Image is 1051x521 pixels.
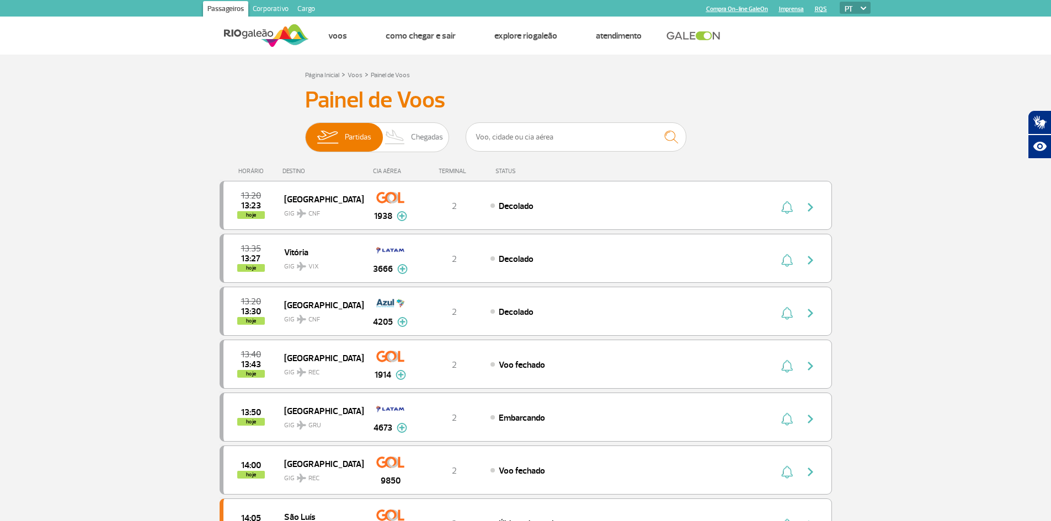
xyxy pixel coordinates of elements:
a: Voos [328,30,347,41]
span: VIX [308,262,319,272]
a: Passageiros [203,1,248,19]
img: sino-painel-voo.svg [781,359,793,373]
span: 2025-09-30 14:00:00 [241,461,261,469]
div: HORÁRIO [223,168,283,175]
span: Decolado [499,307,533,318]
img: seta-direita-painel-voo.svg [804,254,817,267]
input: Voo, cidade ou cia aérea [466,122,686,152]
span: 1938 [374,210,392,223]
a: Voos [348,71,362,79]
div: Plugin de acessibilidade da Hand Talk. [1028,110,1051,159]
span: [GEOGRAPHIC_DATA] [284,456,355,471]
span: GIG [284,203,355,219]
span: 2025-09-30 13:40:00 [241,351,261,358]
span: Embarcando [499,412,545,423]
a: > [342,68,345,80]
img: destiny_airplane.svg [297,368,306,377]
span: 2025-09-30 13:30:00 [241,308,261,315]
div: CIA AÉREA [363,168,418,175]
img: sino-painel-voo.svg [781,307,793,320]
img: sino-painel-voo.svg [781,465,793,479]
a: Cargo [293,1,319,19]
span: 2025-09-30 13:35:00 [241,245,261,253]
span: GRU [308,421,321,431]
img: mais-info-painel-voo.svg [397,317,408,327]
span: 1914 [375,368,391,382]
img: destiny_airplane.svg [297,209,306,218]
span: 2 [452,201,457,212]
img: mais-info-painel-voo.svg [396,370,406,380]
img: destiny_airplane.svg [297,262,306,271]
span: 2025-09-30 13:50:00 [241,409,261,416]
img: sino-painel-voo.svg [781,412,793,426]
span: 2025-09-30 13:23:00 [241,202,261,210]
span: GIG [284,256,355,272]
span: 2 [452,412,457,423]
a: Painel de Voos [371,71,410,79]
span: [GEOGRAPHIC_DATA] [284,192,355,206]
span: Partidas [345,123,371,152]
span: hoje [237,471,265,479]
span: 4673 [374,421,392,434]
span: CNF [308,209,320,219]
img: destiny_airplane.svg [297,474,306,482]
img: slider-desembarque [379,123,412,152]
span: 4205 [373,315,393,329]
a: Página Inicial [305,71,339,79]
span: 2025-09-30 13:43:30 [241,361,261,368]
img: slider-embarque [310,123,345,152]
span: Decolado [499,201,533,212]
img: destiny_airplane.svg [297,315,306,324]
img: mais-info-painel-voo.svg [397,211,407,221]
button: Abrir tradutor de língua de sinais. [1028,110,1051,135]
span: 9850 [381,474,401,487]
span: hoje [237,317,265,325]
span: 2 [452,307,457,318]
img: seta-direita-painel-voo.svg [804,412,817,426]
a: Corporativo [248,1,293,19]
h3: Painel de Voos [305,87,746,114]
span: [GEOGRAPHIC_DATA] [284,404,355,418]
span: 2 [452,359,457,370]
a: RQS [815,6,827,13]
span: 3666 [373,262,393,276]
span: [GEOGRAPHIC_DATA] [284,351,355,365]
a: Atendimento [596,30,642,41]
a: Imprensa [779,6,804,13]
span: Vitória [284,245,355,259]
img: seta-direita-painel-voo.svg [804,307,817,320]
span: 2025-09-30 13:20:00 [241,192,261,200]
span: GIG [284,468,355,484]
img: seta-direita-painel-voo.svg [804,201,817,214]
div: STATUS [490,168,580,175]
span: hoje [237,264,265,272]
a: > [365,68,369,80]
img: sino-painel-voo.svg [781,254,793,267]
img: sino-painel-voo.svg [781,201,793,214]
span: Voo fechado [499,465,545,476]
span: hoje [237,418,265,426]
span: 2 [452,465,457,476]
img: seta-direita-painel-voo.svg [804,359,817,373]
span: REC [308,474,319,484]
a: Explore RIOgaleão [494,30,557,41]
span: CNF [308,315,320,325]
a: Como chegar e sair [386,30,456,41]
span: Voo fechado [499,359,545,370]
span: 2 [452,254,457,265]
span: 2025-09-30 13:27:00 [241,255,260,262]
img: destiny_airplane.svg [297,421,306,429]
span: 2025-09-30 13:20:00 [241,298,261,305]
img: mais-info-painel-voo.svg [397,264,408,274]
span: hoje [237,370,265,378]
span: Chegadas [411,123,443,152]
span: Decolado [499,254,533,265]
div: TERMINAL [418,168,490,175]
img: seta-direita-painel-voo.svg [804,465,817,479]
span: GIG [284,309,355,325]
button: Abrir recursos assistivos. [1028,135,1051,159]
img: mais-info-painel-voo.svg [397,423,407,433]
span: [GEOGRAPHIC_DATA] [284,298,355,312]
div: DESTINO [282,168,363,175]
span: REC [308,368,319,378]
